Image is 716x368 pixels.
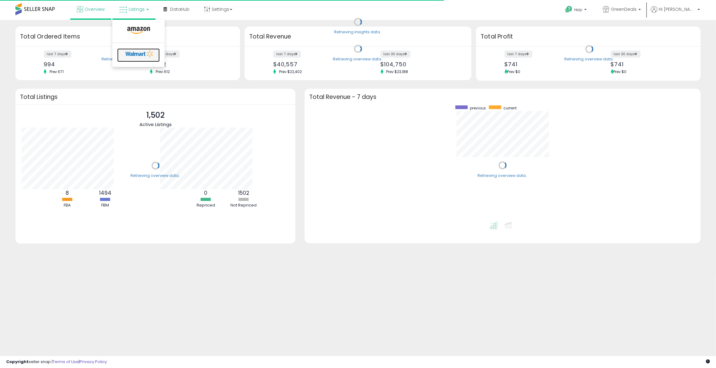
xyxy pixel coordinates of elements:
div: Retrieving overview data.. [130,173,181,179]
i: Get Help [565,6,573,13]
span: GreenDeals [611,6,637,12]
div: Retrieving overview data.. [564,57,614,62]
a: Hi [PERSON_NAME] [651,6,700,20]
span: Help [574,7,582,12]
span: Listings [129,6,145,12]
div: Retrieving overview data.. [478,173,528,178]
div: Retrieving overview data.. [333,56,383,62]
a: Help [560,1,593,20]
div: Retrieving overview data.. [102,56,152,62]
span: Hi [PERSON_NAME] [659,6,696,12]
span: Overview [85,6,105,12]
span: DataHub [170,6,190,12]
